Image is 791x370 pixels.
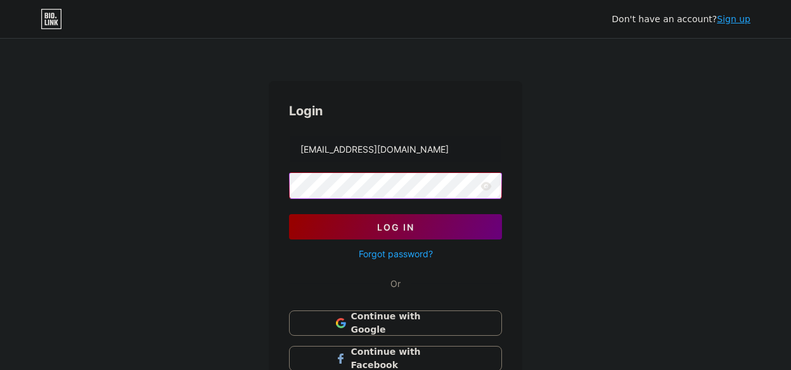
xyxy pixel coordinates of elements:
[717,14,750,24] a: Sign up
[289,310,502,336] button: Continue with Google
[390,277,401,290] div: Or
[289,214,502,239] button: Log In
[359,247,433,260] a: Forgot password?
[612,13,750,26] div: Don't have an account?
[290,136,501,162] input: Username
[377,222,415,233] span: Log In
[289,101,502,120] div: Login
[351,310,456,336] span: Continue with Google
